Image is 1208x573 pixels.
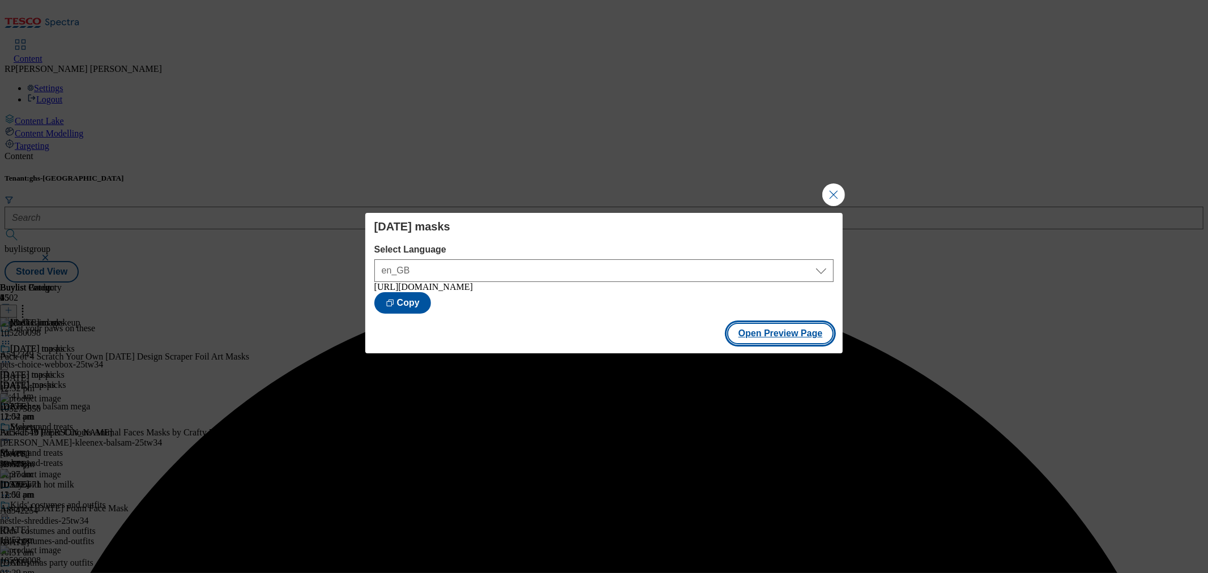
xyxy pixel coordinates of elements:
button: Open Preview Page [727,323,834,344]
button: Close Modal [822,183,845,206]
div: Modal [365,213,843,353]
label: Select Language [374,245,834,255]
h4: [DATE] masks [374,220,834,233]
button: Copy [374,292,431,314]
div: [URL][DOMAIN_NAME] [374,282,834,292]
